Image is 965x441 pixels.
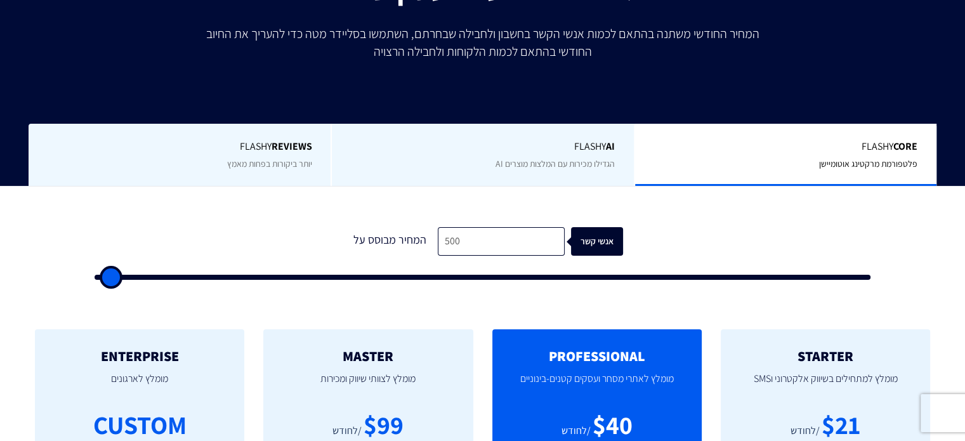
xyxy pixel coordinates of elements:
[584,227,636,256] div: אנשי קשר
[496,158,615,169] span: הגדילו מכירות עם המלצות מוצרים AI
[226,158,312,169] span: יותר ביקורות בפחות מאמץ
[282,348,454,364] h2: MASTER
[343,227,438,256] div: המחיר מבוסס על
[893,140,917,153] b: Core
[282,364,454,407] p: מומלץ לצוותי שיווק ומכירות
[740,348,911,364] h2: STARTER
[271,140,312,153] b: REVIEWS
[48,140,312,154] span: Flashy
[819,158,917,169] span: פלטפורמת מרקטינג אוטומיישן
[351,140,614,154] span: Flashy
[791,424,820,438] div: /לחודש
[740,364,911,407] p: מומלץ למתחילים בשיווק אלקטרוני וSMS
[197,25,768,60] p: המחיר החודשי משתנה בהתאם לכמות אנשי הקשר בחשבון ולחבילה שבחרתם, השתמשו בסליידר מטה כדי להעריך את ...
[54,348,225,364] h2: ENTERPRISE
[511,364,683,407] p: מומלץ לאתרי מסחר ועסקים קטנים-בינוניים
[54,364,225,407] p: מומלץ לארגונים
[511,348,683,364] h2: PROFESSIONAL
[654,140,917,154] span: Flashy
[606,140,615,153] b: AI
[332,424,362,438] div: /לחודש
[561,424,591,438] div: /לחודש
